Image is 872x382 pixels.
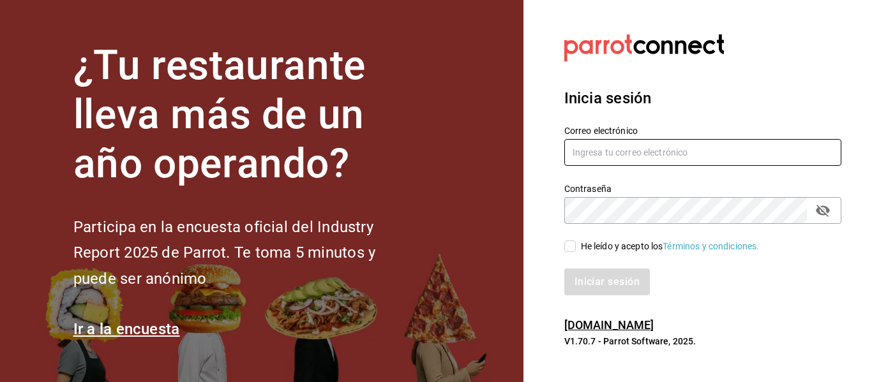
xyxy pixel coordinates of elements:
h1: ¿Tu restaurante lleva más de un año operando? [73,41,418,188]
div: He leído y acepto los [581,240,760,253]
button: passwordField [812,200,834,221]
h3: Inicia sesión [564,87,841,110]
label: Correo electrónico [564,126,841,135]
label: Contraseña [564,184,841,193]
a: [DOMAIN_NAME] [564,318,654,332]
p: V1.70.7 - Parrot Software, 2025. [564,335,841,348]
a: Ir a la encuesta [73,320,180,338]
input: Ingresa tu correo electrónico [564,139,841,166]
a: Términos y condiciones. [663,241,759,251]
h2: Participa en la encuesta oficial del Industry Report 2025 de Parrot. Te toma 5 minutos y puede se... [73,214,418,292]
